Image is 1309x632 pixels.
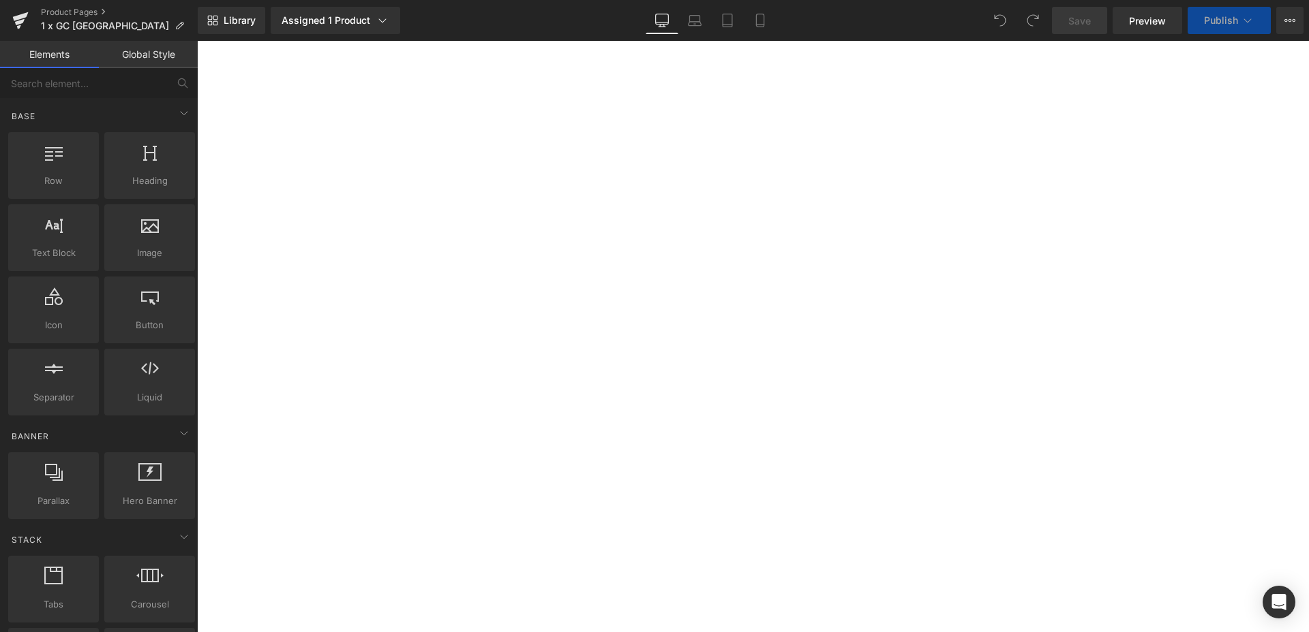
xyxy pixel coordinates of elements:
a: New Library [198,7,265,34]
span: Banner [10,430,50,443]
span: Base [10,110,37,123]
span: Button [108,318,191,332]
span: Publish [1204,15,1238,26]
span: Text Block [12,246,95,260]
div: Open Intercom Messenger [1263,586,1295,618]
a: Product Pages [41,7,198,18]
span: Liquid [108,390,191,405]
span: Heading [108,174,191,188]
button: Undo [987,7,1014,34]
span: Preview [1129,14,1166,28]
span: Row [12,174,95,188]
a: Desktop [646,7,678,34]
div: Assigned 1 Product [282,14,389,27]
span: Tabs [12,597,95,612]
a: Mobile [744,7,777,34]
a: Tablet [711,7,744,34]
span: Library [224,14,256,27]
a: Global Style [99,41,198,68]
a: Laptop [678,7,711,34]
span: Separator [12,390,95,405]
a: Preview [1113,7,1182,34]
span: Icon [12,318,95,332]
span: Image [108,246,191,260]
span: Carousel [108,597,191,612]
span: Stack [10,533,44,546]
span: Parallax [12,494,95,508]
button: Redo [1019,7,1047,34]
button: More [1276,7,1304,34]
button: Publish [1188,7,1271,34]
span: Hero Banner [108,494,191,508]
span: Save [1068,14,1091,28]
span: 1 x GC [GEOGRAPHIC_DATA] [41,20,169,31]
